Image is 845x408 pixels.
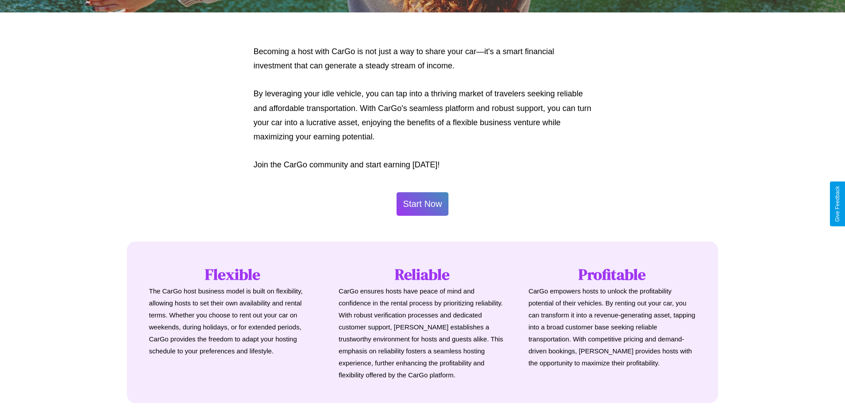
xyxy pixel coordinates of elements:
p: CarGo ensures hosts have peace of mind and confidence in the rental process by prioritizing relia... [339,285,507,381]
p: Join the CarGo community and start earning [DATE]! [254,158,592,172]
h1: Profitable [528,264,696,285]
p: By leveraging your idle vehicle, you can tap into a thriving market of travelers seeking reliable... [254,87,592,144]
h1: Flexible [149,264,317,285]
button: Start Now [397,192,449,216]
p: The CarGo host business model is built on flexibility, allowing hosts to set their own availabili... [149,285,317,357]
h1: Reliable [339,264,507,285]
p: CarGo empowers hosts to unlock the profitability potential of their vehicles. By renting out your... [528,285,696,369]
div: Give Feedback [834,186,841,222]
p: Becoming a host with CarGo is not just a way to share your car—it's a smart financial investment ... [254,44,592,73]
